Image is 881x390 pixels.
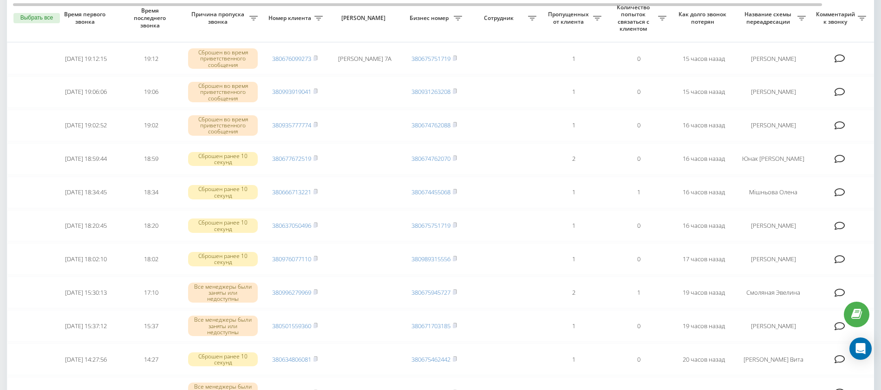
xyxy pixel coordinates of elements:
[541,143,606,175] td: 2
[411,322,450,330] a: 380671703185
[267,14,314,22] span: Номер клиента
[606,310,671,342] td: 0
[736,143,810,175] td: Юнак [PERSON_NAME]
[272,288,311,297] a: 380996279969
[118,76,183,108] td: 19:06
[118,143,183,175] td: 18:59
[671,310,736,342] td: 19 часов назад
[188,115,258,136] div: Сброшен во время приветственного сообщения
[736,210,810,242] td: [PERSON_NAME]
[118,177,183,208] td: 18:34
[815,11,858,25] span: Комментарий к звонку
[118,277,183,308] td: 17:10
[411,221,450,230] a: 380675751719
[53,210,118,242] td: [DATE] 18:20:45
[126,7,176,29] span: Время последнего звонка
[188,82,258,102] div: Сброшен во время приветственного сообщения
[671,210,736,242] td: 16 часов назад
[188,48,258,69] div: Сброшен во время приветственного сообщения
[736,310,810,342] td: [PERSON_NAME]
[741,11,797,25] span: Название схемы переадресации
[671,43,736,74] td: 15 часов назад
[671,344,736,375] td: 20 часов назад
[53,277,118,308] td: [DATE] 15:30:13
[411,54,450,63] a: 380675751719
[541,43,606,74] td: 1
[53,43,118,74] td: [DATE] 19:12:15
[188,283,258,303] div: Все менеджеры были заняты или недоступны
[53,76,118,108] td: [DATE] 19:06:06
[541,277,606,308] td: 2
[118,43,183,74] td: 19:12
[272,154,311,163] a: 380677672519
[541,243,606,275] td: 1
[471,14,528,22] span: Сотрудник
[53,110,118,141] td: [DATE] 19:02:52
[53,143,118,175] td: [DATE] 18:59:44
[679,11,729,25] span: Как долго звонок потерян
[736,177,810,208] td: Мішньова Олена
[541,344,606,375] td: 1
[736,277,810,308] td: Смоляная Эвелина
[188,11,249,25] span: Причина пропуска звонка
[606,76,671,108] td: 0
[606,43,671,74] td: 0
[118,110,183,141] td: 19:02
[541,310,606,342] td: 1
[53,310,118,342] td: [DATE] 15:37:12
[118,210,183,242] td: 18:20
[272,355,311,364] a: 380634806081
[406,14,454,22] span: Бизнес номер
[611,4,658,33] span: Количество попыток связаться с клиентом
[272,121,311,129] a: 380935777774
[541,210,606,242] td: 1
[53,243,118,275] td: [DATE] 18:02:10
[541,110,606,141] td: 1
[736,43,810,74] td: [PERSON_NAME]
[411,121,450,129] a: 380674762088
[118,310,183,342] td: 15:37
[736,76,810,108] td: [PERSON_NAME]
[606,344,671,375] td: 0
[335,14,394,22] span: [PERSON_NAME]
[188,152,258,166] div: Сброшен ранее 10 секунд
[61,11,111,25] span: Время первого звонка
[53,344,118,375] td: [DATE] 14:27:56
[606,143,671,175] td: 0
[736,243,810,275] td: [PERSON_NAME]
[411,188,450,196] a: 380674455068
[671,243,736,275] td: 17 часов назад
[606,243,671,275] td: 0
[272,54,311,63] a: 380676099273
[671,177,736,208] td: 16 часов назад
[118,243,183,275] td: 18:02
[736,344,810,375] td: [PERSON_NAME] Вита
[188,252,258,266] div: Сброшен ранее 10 секунд
[188,352,258,366] div: Сброшен ранее 10 секунд
[327,43,402,74] td: [PERSON_NAME] 7А
[671,277,736,308] td: 19 часов назад
[541,76,606,108] td: 1
[411,288,450,297] a: 380675945727
[606,110,671,141] td: 0
[411,355,450,364] a: 380675462442
[736,110,810,141] td: [PERSON_NAME]
[272,322,311,330] a: 380501559360
[118,344,183,375] td: 14:27
[606,210,671,242] td: 0
[188,185,258,199] div: Сброшен ранее 10 секунд
[272,188,311,196] a: 380666713221
[671,143,736,175] td: 16 часов назад
[411,255,450,263] a: 380989315556
[53,177,118,208] td: [DATE] 18:34:45
[13,13,60,23] button: Выбрать все
[671,76,736,108] td: 15 часов назад
[411,154,450,163] a: 380674762070
[272,87,311,96] a: 380993919041
[411,87,450,96] a: 380931263208
[606,277,671,308] td: 1
[546,11,593,25] span: Пропущенных от клиента
[606,177,671,208] td: 1
[541,177,606,208] td: 1
[188,316,258,336] div: Все менеджеры были заняты или недоступны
